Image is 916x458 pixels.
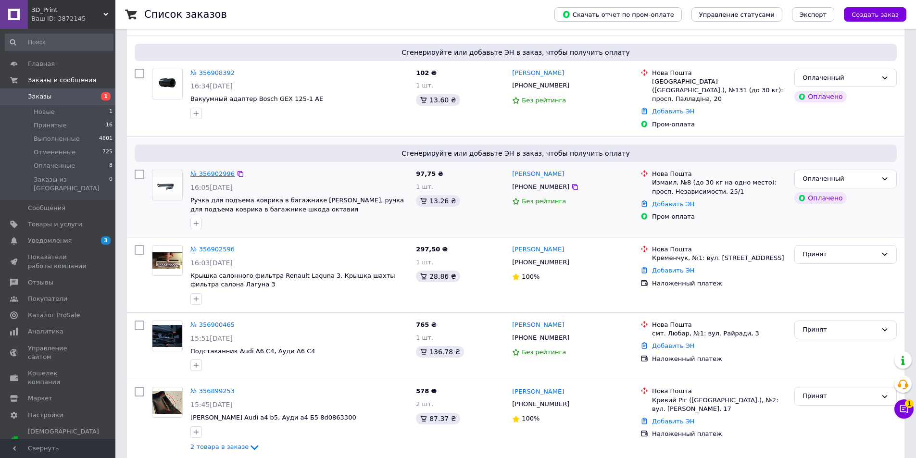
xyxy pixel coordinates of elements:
[28,327,63,336] span: Аналитика
[894,399,914,419] button: Чат с покупателем1
[652,418,694,425] a: Добавить ЭН
[28,369,89,386] span: Кошелек компании
[190,170,235,177] a: № 356902996
[190,82,233,90] span: 16:34[DATE]
[28,204,65,212] span: Сообщения
[416,82,433,89] span: 1 шт.
[416,334,433,341] span: 1 шт.
[102,148,113,157] span: 725
[152,325,182,347] img: Фото товару
[844,7,906,22] button: Создать заказ
[28,236,72,245] span: Уведомления
[28,220,82,229] span: Товары и услуги
[152,391,182,414] img: Фото товару
[416,195,460,207] div: 13.26 ₴
[190,334,233,342] span: 15:51[DATE]
[109,108,113,116] span: 1
[28,278,53,287] span: Отзывы
[416,321,437,328] span: 765 ₴
[512,387,564,396] a: [PERSON_NAME]
[416,413,460,424] div: 87.37 ₴
[190,69,235,76] a: № 356908392
[34,148,75,157] span: Отмененные
[28,76,96,85] span: Заказы и сообщения
[28,427,99,454] span: [DEMOGRAPHIC_DATA] и счета
[144,9,227,20] h1: Список заказов
[28,253,89,270] span: Показатели работы компании
[803,174,877,184] div: Оплаченный
[109,161,113,170] span: 8
[652,254,787,262] div: Кременчук, №1: вул. [STREET_ADDRESS]
[512,245,564,254] a: [PERSON_NAME]
[652,396,787,413] div: Кривий Ріг ([GEOGRAPHIC_DATA].), №2: вул. [PERSON_NAME], 17
[512,170,564,179] a: [PERSON_NAME]
[522,415,540,422] span: 100%
[152,387,183,418] a: Фото товару
[138,48,893,57] span: Сгенерируйте или добавьте ЭН в заказ, чтобы получить оплату
[416,259,433,266] span: 1 шт.
[416,94,460,106] div: 13.60 ₴
[652,170,787,178] div: Нова Пошта
[794,91,846,102] div: Оплачено
[28,60,55,68] span: Главная
[28,295,67,303] span: Покупатели
[416,170,443,177] span: 97,75 ₴
[522,198,566,205] span: Без рейтинга
[34,135,80,143] span: Выполненные
[652,342,694,349] a: Добавить ЭН
[852,11,899,18] span: Создать заказ
[510,332,571,344] div: [PHONE_NUMBER]
[101,92,111,100] span: 1
[190,414,356,421] span: [PERSON_NAME] Audi a4 b5, Ауди а4 Б5 8d0863300
[28,394,52,403] span: Маркет
[416,183,433,190] span: 1 шт.
[522,348,566,356] span: Без рейтинга
[803,391,877,401] div: Принят
[152,245,183,276] a: Фото товару
[652,267,694,274] a: Добавить ЭН
[109,175,113,193] span: 0
[652,279,787,288] div: Наложенный платеж
[190,184,233,191] span: 16:05[DATE]
[803,73,877,83] div: Оплаченный
[190,259,233,267] span: 16:03[DATE]
[28,311,80,320] span: Каталог ProSale
[652,387,787,396] div: Нова Пошта
[652,108,694,115] a: Добавить ЭН
[512,69,564,78] a: [PERSON_NAME]
[803,325,877,335] div: Принят
[416,346,464,358] div: 136.78 ₴
[416,400,433,408] span: 2 шт.
[522,273,540,280] span: 100%
[792,7,834,22] button: Экспорт
[152,321,183,351] a: Фото товару
[652,69,787,77] div: Нова Пошта
[652,430,787,438] div: Наложенный платеж
[905,399,914,408] span: 1
[138,149,893,158] span: Сгенерируйте или добавьте ЭН в заказ, чтобы получить оплату
[152,69,183,99] a: Фото товару
[652,212,787,221] div: Пром-оплата
[190,197,404,213] a: Ручка для подъема коврика в багажнике [PERSON_NAME], ручка для подъема коврика в багажнике шкода ...
[34,121,67,130] span: Принятые
[28,92,51,101] span: Заказы
[510,181,571,193] div: [PHONE_NUMBER]
[416,246,448,253] span: 297,50 ₴
[190,95,323,102] a: Вакуумный адаптер Bosch GEX 125-1 AE
[190,443,260,450] a: 2 товара в заказе
[803,249,877,260] div: Принят
[152,177,182,194] img: Фото товару
[416,387,437,395] span: 578 ₴
[794,192,846,204] div: Оплачено
[190,401,233,408] span: 15:45[DATE]
[101,236,111,245] span: 3
[652,178,787,196] div: Измаил, №8 (до 30 кг на одно место): просп. Независимости, 25/1
[691,7,782,22] button: Управление статусами
[522,97,566,104] span: Без рейтинга
[34,175,109,193] span: Заказы из [GEOGRAPHIC_DATA]
[190,387,235,395] a: № 356899253
[652,245,787,254] div: Нова Пошта
[562,10,674,19] span: Скачать отчет по пром-оплате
